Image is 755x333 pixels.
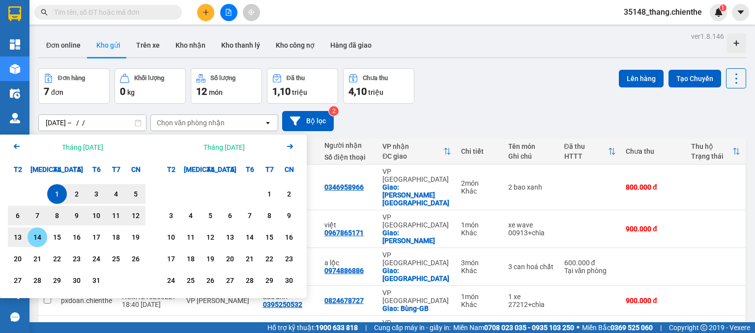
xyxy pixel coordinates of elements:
[44,85,49,97] span: 7
[240,206,260,225] div: Choose Thứ Sáu, tháng 11 7 2025. It's available.
[28,160,47,179] div: [MEDICAL_DATA]
[508,152,554,160] div: Ghi chú
[197,4,214,21] button: plus
[209,88,223,96] span: món
[564,267,616,275] div: Tại văn phòng
[67,160,87,179] div: T5
[619,70,664,87] button: Lên hàng
[260,160,279,179] div: T7
[8,206,28,225] div: Choose Thứ Hai, tháng 10 6 2025. It's available.
[50,231,64,243] div: 15
[191,68,262,104] button: Số lượng12món
[461,267,498,275] div: Khác
[126,160,145,179] div: CN
[316,324,358,332] strong: 1900 633 818
[8,6,21,21] img: logo-vxr
[626,147,681,155] div: Chưa thu
[54,7,170,18] input: Tìm tên, số ĐT hoặc mã đơn
[691,31,724,42] div: ver 1.8.146
[109,210,123,222] div: 11
[67,206,87,225] div: Choose Thứ Năm, tháng 10 9 2025. It's available.
[324,221,373,229] div: việt
[461,187,498,195] div: Khác
[610,324,653,332] strong: 0369 525 060
[368,88,383,96] span: triệu
[168,33,213,57] button: Kho nhận
[201,271,220,290] div: Choose Thứ Tư, tháng 11 26 2025. It's available.
[732,4,749,21] button: caret-down
[260,249,279,269] div: Choose Thứ Bảy, tháng 11 22 2025. It's available.
[279,160,299,179] div: CN
[453,322,574,333] span: Miền Nam
[11,210,25,222] div: 6
[240,160,260,179] div: T6
[382,289,451,305] div: VP [GEOGRAPHIC_DATA]
[720,4,726,11] sup: 1
[47,249,67,269] div: Choose Thứ Tư, tháng 10 22 2025. It's available.
[28,227,47,247] div: Choose Thứ Ba, tháng 10 14 2025. It's available.
[70,210,84,222] div: 9
[28,206,47,225] div: Choose Thứ Ba, tháng 10 7 2025. It's available.
[106,206,126,225] div: Choose Thứ Bảy, tháng 10 11 2025. It's available.
[89,275,103,286] div: 31
[164,210,178,222] div: 3
[220,227,240,247] div: Choose Thứ Năm, tháng 11 13 2025. It's available.
[324,297,364,305] div: 0824678727
[240,249,260,269] div: Choose Thứ Sáu, tháng 11 21 2025. It's available.
[279,227,299,247] div: Choose Chủ Nhật, tháng 11 16 2025. It's available.
[70,275,84,286] div: 30
[70,231,84,243] div: 16
[220,160,240,179] div: T5
[220,4,237,21] button: file-add
[223,210,237,222] div: 6
[736,8,745,17] span: caret-down
[164,231,178,243] div: 10
[39,115,146,131] input: Select a date range.
[322,33,379,57] button: Hàng đã giao
[62,142,103,152] div: Tháng [DATE]
[10,88,20,99] img: warehouse-icon
[109,188,123,200] div: 4
[201,249,220,269] div: Choose Thứ Tư, tháng 11 19 2025. It's available.
[508,293,554,308] div: 1 xe 27212+chìa
[126,249,145,269] div: Choose Chủ Nhật, tháng 10 26 2025. It's available.
[248,9,255,16] span: aim
[564,142,608,150] div: Đã thu
[50,210,64,222] div: 8
[220,249,240,269] div: Choose Thứ Năm, tháng 11 20 2025. It's available.
[47,227,67,247] div: Choose Thứ Tư, tháng 10 15 2025. It's available.
[363,75,388,82] div: Chưa thu
[382,142,443,150] div: VP nhận
[11,253,25,265] div: 20
[87,184,106,204] div: Choose Thứ Sáu, tháng 10 3 2025. It's available.
[282,188,296,200] div: 2
[201,160,220,179] div: T4
[210,75,235,82] div: Số lượng
[714,8,723,17] img: icon-new-feature
[700,324,707,331] span: copyright
[109,253,123,265] div: 25
[161,206,181,225] div: Choose Thứ Hai, tháng 11 3 2025. It's available.
[11,140,23,154] button: Previous month.
[282,275,296,286] div: 30
[10,39,20,50] img: dashboard-icon
[484,324,574,332] strong: 0708 023 035 - 0935 103 250
[161,227,181,247] div: Choose Thứ Hai, tháng 11 10 2025. It's available.
[223,231,237,243] div: 13
[691,142,732,150] div: Thu hộ
[726,33,746,53] div: Tạo kho hàng mới
[184,210,198,222] div: 4
[61,297,112,305] div: pxdoan.chienthe
[89,188,103,200] div: 3
[343,68,414,104] button: Chưa thu4,10 triệu
[181,160,201,179] div: [MEDICAL_DATA]
[282,253,296,265] div: 23
[691,152,732,160] div: Trạng thái
[181,271,201,290] div: Choose Thứ Ba, tháng 11 25 2025. It's available.
[129,231,143,243] div: 19
[508,263,554,271] div: 3 can hoá chất
[89,231,103,243] div: 17
[382,229,451,245] div: Giao: lương tài
[262,188,276,200] div: 1
[324,267,364,275] div: 0974886886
